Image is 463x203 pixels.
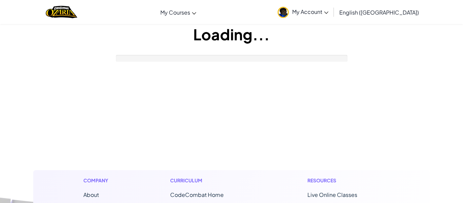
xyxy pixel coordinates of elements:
a: My Account [274,1,332,23]
span: My Courses [160,9,190,16]
a: My Courses [157,3,200,21]
h1: Curriculum [170,177,252,184]
h1: Resources [307,177,380,184]
a: About [83,191,99,198]
a: English ([GEOGRAPHIC_DATA]) [336,3,422,21]
span: CodeCombat Home [170,191,224,198]
span: My Account [292,8,328,15]
h1: Company [83,177,115,184]
img: avatar [278,7,289,18]
img: Home [46,5,77,19]
span: English ([GEOGRAPHIC_DATA]) [339,9,419,16]
a: Ozaria by CodeCombat logo [46,5,77,19]
a: Live Online Classes [307,191,357,198]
